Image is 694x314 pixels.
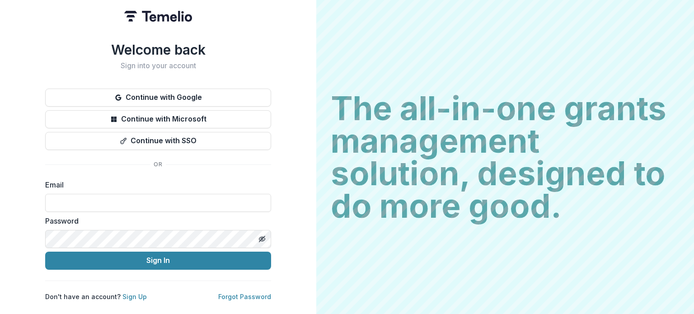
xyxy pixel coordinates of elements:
[45,252,271,270] button: Sign In
[255,232,269,246] button: Toggle password visibility
[45,179,266,190] label: Email
[45,292,147,301] p: Don't have an account?
[45,132,271,150] button: Continue with SSO
[45,61,271,70] h2: Sign into your account
[122,293,147,300] a: Sign Up
[45,42,271,58] h1: Welcome back
[124,11,192,22] img: Temelio
[45,89,271,107] button: Continue with Google
[218,293,271,300] a: Forgot Password
[45,216,266,226] label: Password
[45,110,271,128] button: Continue with Microsoft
